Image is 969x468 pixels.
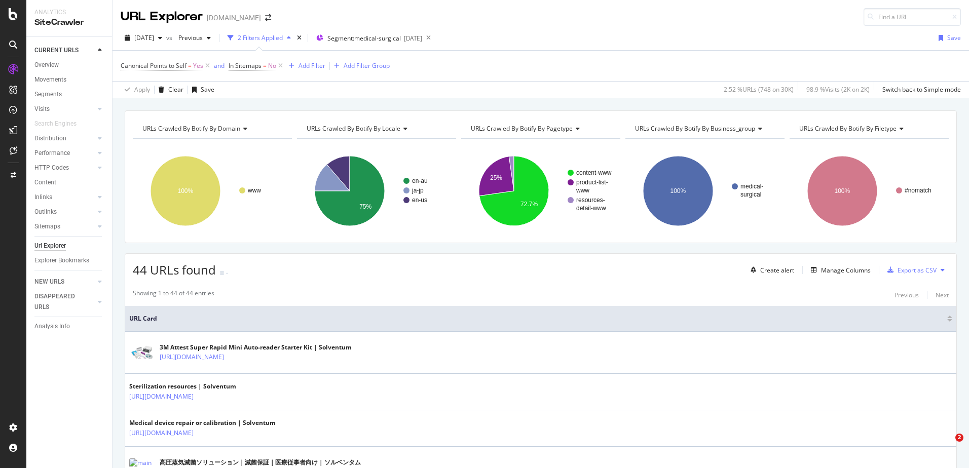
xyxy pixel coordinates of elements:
[265,14,271,21] div: arrow-right-arrow-left
[947,33,961,42] div: Save
[134,85,150,94] div: Apply
[34,291,86,313] div: DISAPPEARED URLS
[226,268,228,277] div: -
[34,321,105,332] a: Analysis Info
[229,61,262,70] span: In Sitemaps
[670,187,686,194] text: 100%
[344,61,390,70] div: Add Filter Group
[936,291,949,299] div: Next
[295,33,304,43] div: times
[895,291,919,299] div: Previous
[34,104,50,114] div: Visits
[790,147,949,235] svg: A chart.
[797,121,940,137] h4: URLs Crawled By Botify By filetype
[129,418,276,427] div: Medical device repair or calibration | Solventum
[129,392,194,402] a: [URL][DOMAIN_NAME]
[34,148,95,159] a: Performance
[895,289,919,301] button: Previous
[140,121,283,137] h4: URLs Crawled By Botify By domain
[576,179,608,186] text: product-list-
[34,177,56,188] div: Content
[220,271,224,275] img: Equal
[133,147,292,235] svg: A chart.
[133,261,216,278] span: 44 URLs found
[34,119,87,129] a: Search Engines
[129,344,155,361] img: main image
[188,61,192,70] span: =
[34,148,70,159] div: Performance
[312,30,422,46] button: Segment:medical-surgical[DATE]
[34,221,60,232] div: Sitemaps
[835,187,850,194] text: 100%
[34,133,66,144] div: Distribution
[882,85,961,94] div: Switch back to Simple mode
[34,221,95,232] a: Sitemaps
[760,266,794,275] div: Create alert
[34,74,66,85] div: Movements
[935,434,959,458] iframe: Intercom live chat
[34,207,95,217] a: Outlinks
[807,264,871,276] button: Manage Columns
[327,34,401,43] span: Segment: medical-surgical
[635,124,755,133] span: URLs Crawled By Botify By business_group
[263,61,267,70] span: =
[34,177,105,188] a: Content
[633,121,775,137] h4: URLs Crawled By Botify By business_group
[174,33,203,42] span: Previous
[247,187,261,194] text: www
[134,33,154,42] span: 2025 Sep. 15th
[740,191,761,198] text: surgical
[201,85,214,94] div: Save
[121,61,187,70] span: Canonical Points to Self
[625,147,785,235] svg: A chart.
[878,82,961,98] button: Switch back to Simple mode
[178,187,194,194] text: 100%
[160,343,352,352] div: 3M Attest Super Rapid Mini Auto-reader Starter Kit | Solventum
[155,82,183,98] button: Clear
[34,321,70,332] div: Analysis Info
[34,45,79,56] div: CURRENT URLS
[160,458,361,467] div: 高圧蒸気滅菌ソリューション｜滅菌保証｜医療従事者向け | ソルベンタム
[576,169,612,176] text: content-www
[34,241,105,251] a: Url Explorer
[34,192,95,203] a: Inlinks
[34,277,64,287] div: NEW URLS
[121,30,166,46] button: [DATE]
[305,121,447,137] h4: URLs Crawled By Botify By locale
[34,89,62,100] div: Segments
[34,60,105,70] a: Overview
[955,434,963,442] span: 2
[34,277,95,287] a: NEW URLS
[34,119,77,129] div: Search Engines
[307,124,400,133] span: URLs Crawled By Botify By locale
[285,60,325,72] button: Add Filter
[214,61,225,70] button: and
[821,266,871,275] div: Manage Columns
[864,8,961,26] input: Find a URL
[330,60,390,72] button: Add Filter Group
[806,85,870,94] div: 98.9 % Visits ( 2K on 2K )
[223,30,295,46] button: 2 Filters Applied
[34,163,95,173] a: HTTP Codes
[412,187,424,194] text: ja-jp
[34,192,52,203] div: Inlinks
[34,60,59,70] div: Overview
[133,289,214,301] div: Showing 1 to 44 of 44 entries
[490,174,502,181] text: 25%
[799,124,897,133] span: URLs Crawled By Botify By filetype
[166,33,174,42] span: vs
[359,203,371,210] text: 75%
[461,147,620,235] svg: A chart.
[34,74,105,85] a: Movements
[168,85,183,94] div: Clear
[297,147,456,235] svg: A chart.
[404,34,422,43] div: [DATE]
[936,289,949,301] button: Next
[121,82,150,98] button: Apply
[898,266,937,275] div: Export as CSV
[129,428,194,438] a: [URL][DOMAIN_NAME]
[883,262,937,278] button: Export as CSV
